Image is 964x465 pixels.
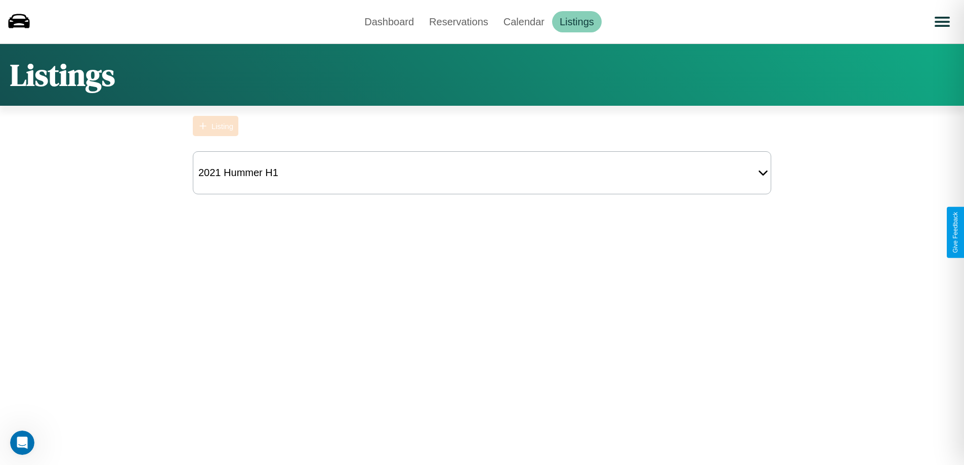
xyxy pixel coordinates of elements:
button: Open menu [928,8,956,36]
a: Dashboard [357,11,422,32]
h1: Listings [10,54,115,96]
a: Listings [552,11,602,32]
div: 2021 Hummer H1 [193,162,283,184]
a: Calendar [496,11,552,32]
button: Listing [193,116,238,136]
iframe: Intercom live chat [10,431,34,455]
div: Give Feedback [952,212,959,253]
a: Reservations [422,11,496,32]
div: Listing [212,122,233,131]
